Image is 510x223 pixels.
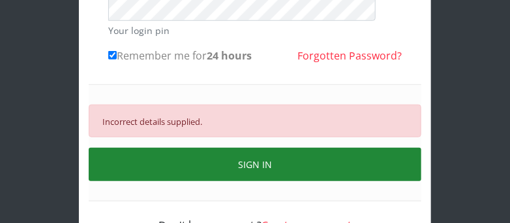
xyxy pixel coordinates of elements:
a: Forgotten Password? [297,48,402,63]
b: 24 hours [207,48,252,63]
label: Remember me for [108,48,252,63]
input: Remember me for24 hours [108,51,117,60]
small: Your login pin [108,24,402,37]
small: Incorrect details supplied. [102,116,202,128]
button: SIGN IN [89,148,421,181]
